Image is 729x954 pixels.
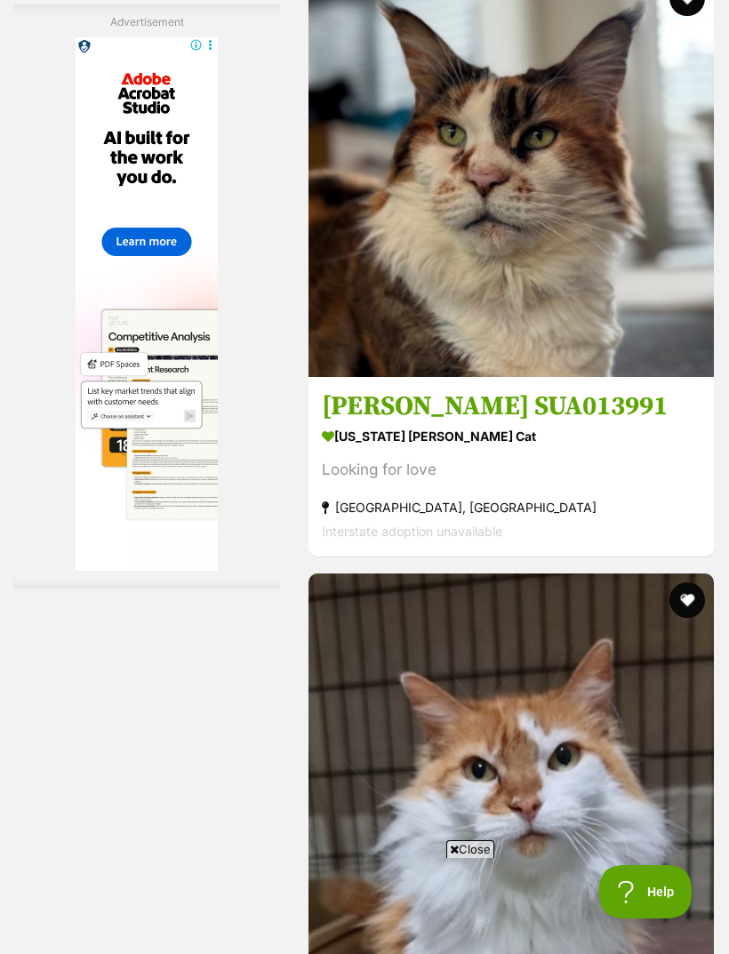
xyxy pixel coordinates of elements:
h3: [PERSON_NAME] SUA013991 [322,389,701,423]
strong: [US_STATE] [PERSON_NAME] Cat [322,423,701,449]
a: [PERSON_NAME] SUA013991 [US_STATE] [PERSON_NAME] Cat Looking for love [GEOGRAPHIC_DATA], [GEOGRAP... [308,376,714,557]
iframe: Advertisement [41,865,688,945]
span: Close [446,840,494,858]
div: Advertisement [13,4,280,589]
div: Looking for love [322,458,701,482]
button: favourite [669,582,705,618]
iframe: Advertisement [76,37,218,571]
iframe: Help Scout Beacon - Open [599,865,693,918]
span: Interstate adoption unavailable [322,524,502,539]
strong: [GEOGRAPHIC_DATA], [GEOGRAPHIC_DATA] [322,495,701,519]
